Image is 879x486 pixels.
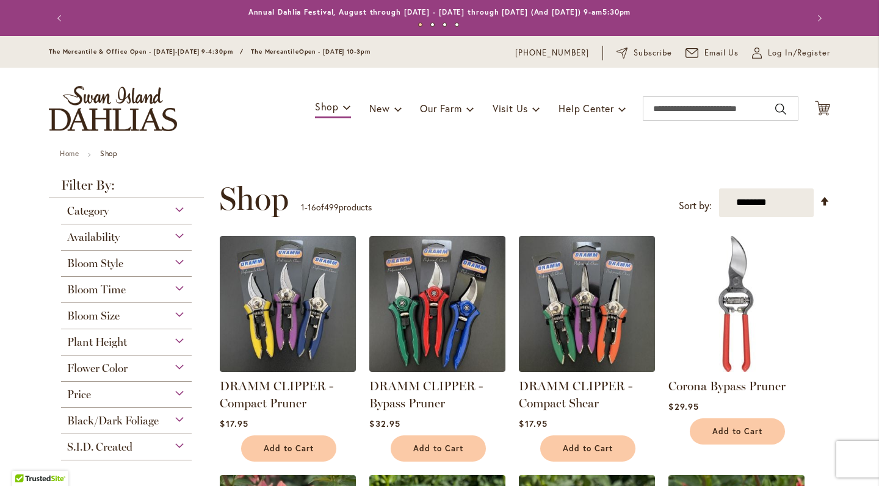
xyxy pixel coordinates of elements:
[67,362,128,375] span: Flower Color
[712,426,762,437] span: Add to Cart
[679,195,712,217] label: Sort by:
[540,435,635,462] button: Add to Cart
[443,23,447,27] button: 3 of 4
[49,86,177,131] a: store logo
[563,443,613,454] span: Add to Cart
[324,201,339,213] span: 499
[100,149,117,158] strong: Shop
[418,23,422,27] button: 1 of 4
[220,379,333,410] a: DRAMM CLIPPER - Compact Pruner
[420,102,461,115] span: Our Farm
[519,379,632,410] a: DRAMM CLIPPER - Compact Shear
[248,7,631,16] a: Annual Dahlia Festival, August through [DATE] - [DATE] through [DATE] (And [DATE]) 9-am5:30pm
[67,335,127,349] span: Plant Height
[668,401,698,412] span: $29.95
[685,47,739,59] a: Email Us
[67,440,132,454] span: S.I.D. Created
[413,443,463,454] span: Add to Cart
[806,6,830,30] button: Next
[369,236,505,372] img: DRAMM CLIPPER - Bypass Pruner
[301,201,305,213] span: 1
[264,443,314,454] span: Add to Cart
[519,418,547,429] span: $17.95
[220,363,356,374] a: DRAMM CLIPPER - Compact Pruner
[219,180,289,217] span: Shop
[768,47,830,59] span: Log In/Register
[369,363,505,374] a: DRAMM CLIPPER - Bypass Pruner
[241,435,336,462] button: Add to Cart
[668,236,805,372] img: Corona Bypass Pruner
[493,102,528,115] span: Visit Us
[67,388,91,401] span: Price
[220,418,248,429] span: $17.95
[668,363,805,374] a: Corona Bypass Pruner
[704,47,739,59] span: Email Us
[668,379,786,393] a: Corona Bypass Pruner
[690,418,785,445] button: Add to Cart
[60,149,79,158] a: Home
[519,236,655,372] img: DRAMM CLIPPER - Compact Shear
[67,204,109,218] span: Category
[9,443,43,477] iframe: Launch Accessibility Center
[430,23,435,27] button: 2 of 4
[559,102,614,115] span: Help Center
[369,102,389,115] span: New
[220,236,356,372] img: DRAMM CLIPPER - Compact Pruner
[67,283,126,296] span: Bloom Time
[67,309,120,323] span: Bloom Size
[519,363,655,374] a: DRAMM CLIPPER - Compact Shear
[49,48,299,55] span: The Mercantile & Office Open - [DATE]-[DATE] 9-4:30pm / The Mercantile
[617,47,672,59] a: Subscribe
[634,47,672,59] span: Subscribe
[315,100,339,113] span: Shop
[301,198,372,217] p: - of products
[752,47,830,59] a: Log In/Register
[67,414,159,427] span: Black/Dark Foliage
[455,23,459,27] button: 4 of 4
[308,201,316,213] span: 16
[515,47,589,59] a: [PHONE_NUMBER]
[369,379,483,410] a: DRAMM CLIPPER - Bypass Pruner
[49,6,73,30] button: Previous
[391,435,486,462] button: Add to Cart
[369,418,400,429] span: $32.95
[67,257,123,270] span: Bloom Style
[299,48,371,55] span: Open - [DATE] 10-3pm
[67,230,120,244] span: Availability
[49,179,204,198] strong: Filter By:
